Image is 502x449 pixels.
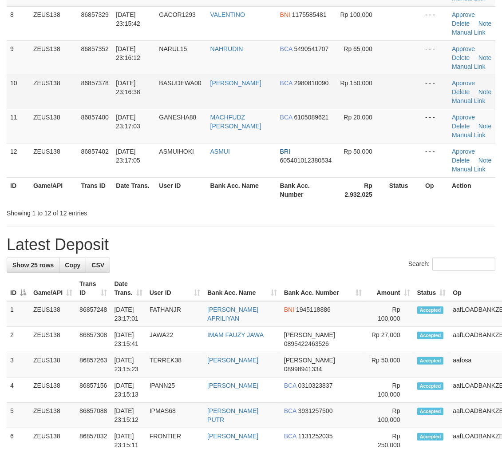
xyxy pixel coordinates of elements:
[281,276,366,301] th: Bank Acc. Number: activate to sort column ascending
[76,403,111,428] td: 86857088
[298,433,333,440] span: Copy 1131252035 to clipboard
[207,382,258,389] a: [PERSON_NAME]
[422,109,448,143] td: - - -
[478,157,492,164] a: Note
[111,352,146,377] td: [DATE] 23:15:23
[452,131,486,139] a: Manual Link
[210,11,245,18] a: VALENTINO
[7,143,30,177] td: 12
[81,11,109,18] span: 86857329
[344,114,372,121] span: Rp 20,000
[366,403,414,428] td: Rp 100,000
[417,332,444,339] span: Accepted
[7,258,59,273] a: Show 25 rows
[417,306,444,314] span: Accepted
[294,79,329,87] span: Copy 2980810090 to clipboard
[452,20,470,27] a: Delete
[159,45,187,52] span: NARUL15
[116,11,140,27] span: [DATE] 23:15:42
[146,352,204,377] td: TERREK38
[452,79,475,87] a: Approve
[210,114,261,130] a: MACHFUDZ [PERSON_NAME]
[417,357,444,365] span: Accepted
[12,262,54,269] span: Show 25 rows
[30,301,76,327] td: ZEUS138
[478,88,492,95] a: Note
[452,29,486,36] a: Manual Link
[116,114,140,130] span: [DATE] 23:17:03
[146,327,204,352] td: JAWA22
[78,177,113,203] th: Trans ID
[76,352,111,377] td: 86857263
[111,377,146,403] td: [DATE] 23:15:13
[422,143,448,177] td: - - -
[284,382,296,389] span: BCA
[76,276,111,301] th: Trans ID: activate to sort column ascending
[30,327,76,352] td: ZEUS138
[30,276,76,301] th: Game/API: activate to sort column ascending
[30,109,78,143] td: ZEUS138
[7,276,30,301] th: ID: activate to sort column descending
[284,407,296,414] span: BCA
[292,11,327,18] span: Copy 1175585481 to clipboard
[7,236,495,254] h1: Latest Deposit
[280,148,290,155] span: BRI
[146,276,204,301] th: User ID: activate to sort column ascending
[204,276,281,301] th: Bank Acc. Name: activate to sort column ascending
[111,276,146,301] th: Date Trans.: activate to sort column ascending
[417,408,444,415] span: Accepted
[146,377,204,403] td: IPANN25
[207,306,258,322] a: [PERSON_NAME] APRILIYAN
[155,177,206,203] th: User ID
[207,433,258,440] a: [PERSON_NAME]
[81,45,109,52] span: 86857352
[478,20,492,27] a: Note
[7,377,30,403] td: 4
[417,382,444,390] span: Accepted
[448,177,495,203] th: Action
[210,148,230,155] a: ASMUI
[30,143,78,177] td: ZEUS138
[366,327,414,352] td: Rp 27,000
[30,6,78,40] td: ZEUS138
[146,403,204,428] td: IPMAS68
[7,177,30,203] th: ID
[284,331,335,338] span: [PERSON_NAME]
[422,40,448,75] td: - - -
[76,377,111,403] td: 86857156
[452,97,486,104] a: Manual Link
[111,327,146,352] td: [DATE] 23:15:41
[294,45,329,52] span: Copy 5490541707 to clipboard
[30,177,78,203] th: Game/API
[112,177,155,203] th: Date Trans.
[59,258,86,273] a: Copy
[452,11,475,18] a: Approve
[298,407,333,414] span: Copy 3931257500 to clipboard
[366,377,414,403] td: Rp 100,000
[91,262,104,269] span: CSV
[30,403,76,428] td: ZEUS138
[344,45,372,52] span: Rp 65,000
[116,45,140,61] span: [DATE] 23:16:12
[30,377,76,403] td: ZEUS138
[452,148,475,155] a: Approve
[116,79,140,95] span: [DATE] 23:16:38
[284,340,329,347] span: Copy 0895422463526 to clipboard
[76,301,111,327] td: 86857248
[298,382,333,389] span: Copy 0310323837 to clipboard
[159,114,196,121] span: GANESHA88
[336,177,386,203] th: Rp 2.932.025
[30,75,78,109] td: ZEUS138
[422,6,448,40] td: - - -
[207,331,264,338] a: IMAM FAUZY JAWA
[284,306,294,313] span: BNI
[7,40,30,75] td: 9
[280,11,290,18] span: BNI
[30,352,76,377] td: ZEUS138
[81,114,109,121] span: 86857400
[417,433,444,441] span: Accepted
[65,262,80,269] span: Copy
[111,403,146,428] td: [DATE] 23:15:12
[284,357,335,364] span: [PERSON_NAME]
[7,301,30,327] td: 1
